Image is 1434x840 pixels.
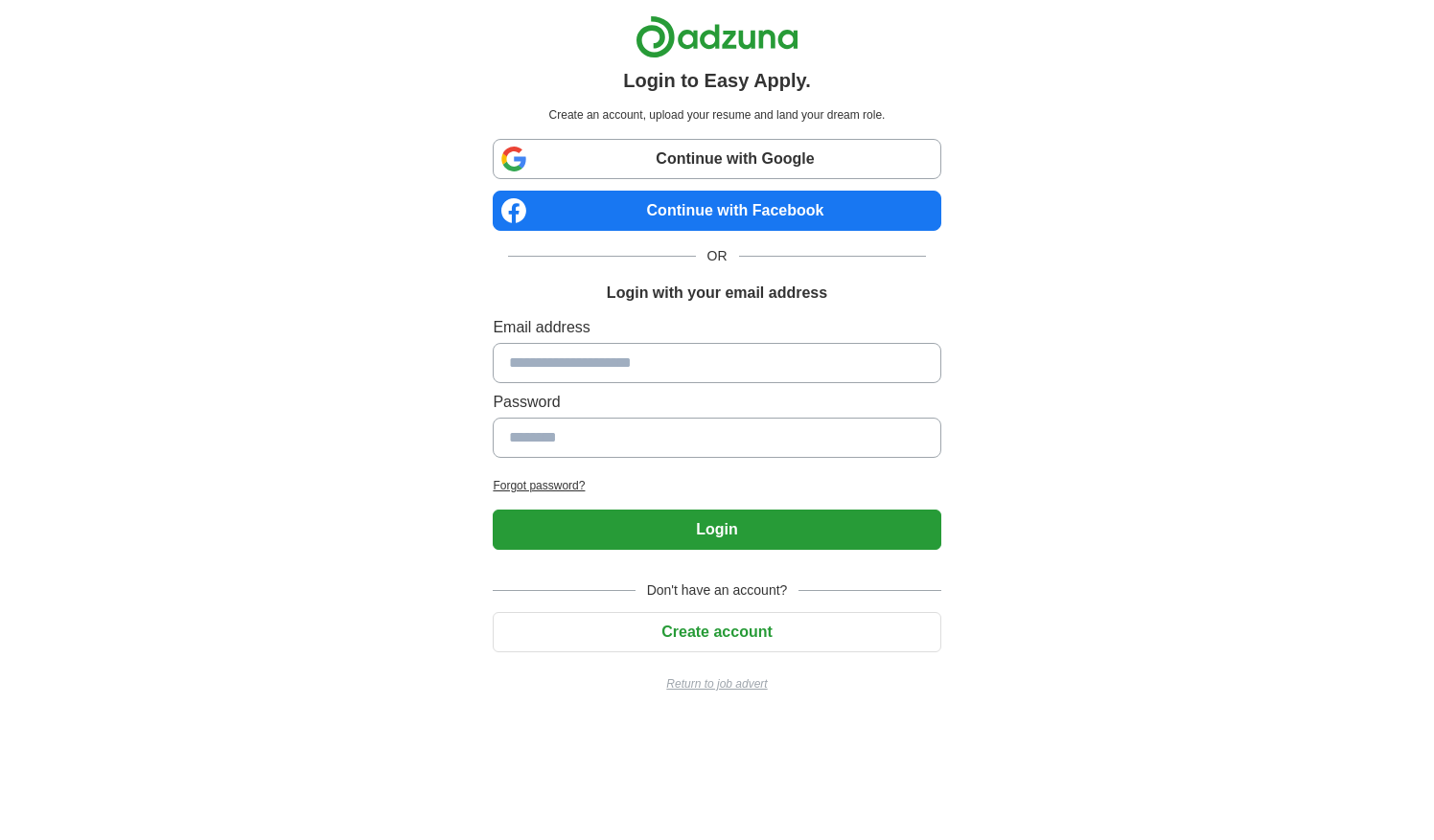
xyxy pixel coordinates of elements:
[493,612,940,652] button: Create account
[493,477,940,494] a: Forgot password?
[636,15,798,58] img: Adzuna logo
[497,106,937,124] p: Create an account, upload your resume and land your dream role.
[493,139,940,179] a: Continue with Google
[493,191,940,231] a: Continue with Facebook
[623,66,811,95] h1: Login to Easy Apply.
[636,580,799,601] span: Don't have an account?
[493,624,940,640] a: Create account
[493,675,940,692] a: Return to job advert
[696,246,739,266] span: OR
[493,510,940,550] button: Login
[607,282,827,305] h1: Login with your email address
[493,316,940,339] label: Email address
[493,391,940,414] label: Password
